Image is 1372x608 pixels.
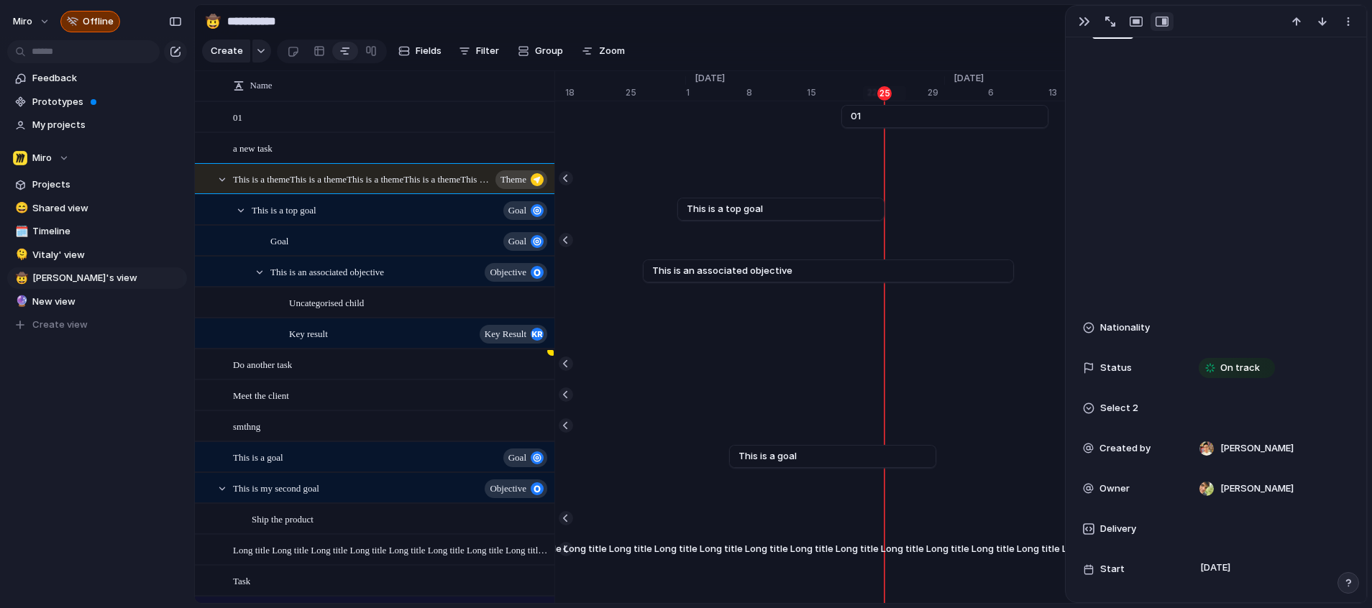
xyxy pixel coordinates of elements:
[746,86,807,99] div: 8
[738,446,927,467] a: This is a goal
[233,387,289,403] span: Meet the client
[7,68,187,89] a: Feedback
[453,40,505,63] button: Filter
[686,86,746,99] div: 1
[15,270,25,287] div: 🤠
[7,314,187,336] button: Create view
[511,40,570,63] button: Group
[15,224,25,240] div: 🗓️
[32,295,182,309] span: New view
[15,293,25,310] div: 🔮
[7,114,187,136] a: My projects
[1220,441,1294,456] span: [PERSON_NAME]
[252,201,316,218] span: This is a top goal
[202,40,250,63] button: Create
[32,224,182,239] span: Timeline
[7,267,187,289] a: 🤠[PERSON_NAME]'s view
[565,86,626,99] div: 18
[32,248,182,262] span: Vitaly' view
[508,201,526,221] span: goal
[1100,361,1132,375] span: Status
[508,231,526,252] span: goal
[1100,562,1125,576] span: Start
[211,44,243,58] span: Create
[416,44,442,58] span: Fields
[1100,321,1150,335] span: Nationality
[393,40,447,63] button: Fields
[32,318,88,332] span: Create view
[270,232,288,249] span: Goal
[247,542,1105,556] span: Long title Long title Long title Long title Long title Long title Long title Long title Long titl...
[32,95,182,109] span: Prototypes
[233,572,250,589] span: Task
[945,71,992,86] span: [DATE]
[535,44,563,58] span: Group
[233,448,283,465] span: This is a goal
[851,109,861,124] span: 01
[928,86,945,99] div: 29
[7,91,187,113] a: Prototypes
[490,479,526,499] span: objective
[490,262,526,282] span: objective
[1048,86,1109,99] div: 13
[495,170,547,189] button: theme
[13,248,27,262] button: 🫠
[1099,441,1151,456] span: Created by
[7,198,187,219] a: 😄Shared view
[205,11,221,31] div: 🤠
[13,14,32,29] span: miro
[289,294,364,310] span: Uncategorised child
[1220,482,1294,496] span: [PERSON_NAME]
[988,86,1048,99] div: 6
[1197,559,1235,576] span: [DATE]
[476,44,499,58] span: Filter
[1100,401,1138,415] span: Select 2
[252,510,314,527] span: Ship the product
[485,324,526,344] span: key result
[686,71,733,86] span: [DATE]
[877,86,892,101] div: 25
[7,244,187,266] a: 🫠Vitaly' view
[15,200,25,216] div: 😄
[32,178,182,192] span: Projects
[32,151,52,165] span: Miro
[738,449,797,464] span: This is a goal
[1099,482,1130,496] span: Owner
[503,201,547,220] button: goal
[807,86,867,99] div: 15
[233,356,292,372] span: Do another task
[289,325,328,341] span: Key result
[233,139,273,156] span: a new task
[32,118,182,132] span: My projects
[7,291,187,313] a: 🔮New view
[1220,361,1260,375] span: On track
[233,541,549,558] span: Long title Long title Long title Long title Long title Long title Long title Long title Long titl...
[270,263,384,280] span: This is an associated objective
[626,86,686,99] div: 25
[13,271,27,285] button: 🤠
[652,264,792,278] span: This is an associated objective
[1100,522,1136,536] span: Delivery
[485,479,547,498] button: objective
[13,224,27,239] button: 🗓️
[201,10,224,33] button: 🤠
[7,221,187,242] a: 🗓️Timeline
[32,71,182,86] span: Feedback
[233,418,260,434] span: smthng
[500,170,526,190] span: theme
[687,202,763,216] span: This is a top goal
[7,174,187,195] a: Projects
[687,198,875,220] a: This is a top goal
[15,247,25,263] div: 🫠
[233,170,491,187] span: This is a themeThis is a themeThis is a themeThis is a themeThis is a themeThis is a themeThis is...
[851,106,1039,127] a: 01
[576,40,631,63] button: Zoom
[32,271,182,285] span: [PERSON_NAME]'s view
[599,44,625,58] span: Zoom
[508,448,526,468] span: goal
[13,201,27,216] button: 😄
